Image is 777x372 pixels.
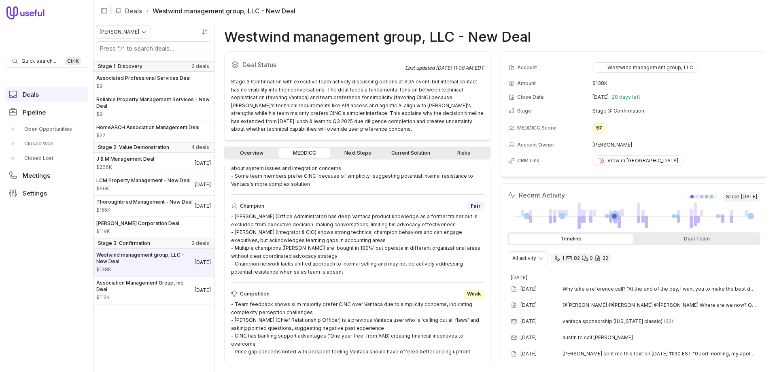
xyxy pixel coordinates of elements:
[592,138,760,151] td: [PERSON_NAME]
[471,203,481,209] span: Fair
[93,153,214,174] a: J & M Management Deal$266K[DATE]
[93,93,214,121] a: Reliable Property Management Services - New Deal$9
[93,72,214,93] a: Associated Professional Services Deal$9
[96,252,195,265] span: Westwind management group, LLC - New Deal
[592,104,760,117] td: Stage 3: Confirmation
[598,64,693,71] div: Westwind management group, LLC
[195,287,211,293] time: Deal Close Date
[23,190,47,196] span: Settings
[509,234,633,244] div: Timeline
[5,123,88,136] a: Open Opportunities
[517,64,537,71] span: Account
[5,105,88,119] a: Pipeline
[96,132,200,139] span: Amount
[98,144,169,151] span: Stage 2: Value Demonstration
[231,213,484,276] div: - [PERSON_NAME] (Office Administrator) has deep Vantaca product knowledge as a former trainer but...
[93,174,214,195] a: LCM Property Management - New Deal$96K[DATE]
[723,192,760,202] span: Since
[96,42,211,55] input: Search deals by name
[23,109,46,115] span: Pipeline
[98,240,150,247] span: Stage 3: Confirmation
[592,62,698,73] button: Westwind management group, LLC
[231,58,405,71] h2: Deal Status
[405,65,484,71] div: Last updated
[741,193,757,200] time: [DATE]
[23,91,39,98] span: Deals
[520,318,537,325] time: [DATE]
[592,94,609,100] time: [DATE]
[231,300,484,356] div: - Team feedback shows slim majority prefer CINC over Vantaca due to simplicity concerns, indicati...
[612,94,640,100] span: 28 days left
[563,334,633,341] span: austin to call [PERSON_NAME]
[517,142,554,148] span: Account Owner
[332,148,383,158] a: Next Steps
[436,65,484,71] time: [DATE] 11:08 AM EDT
[5,186,88,200] a: Settings
[96,75,191,81] span: Associated Professional Services Deal
[96,280,195,293] span: Association Management Group, Inc. Deal
[517,157,539,164] span: CRM Link
[96,220,179,227] span: [PERSON_NAME] Corporation Deal
[598,157,678,164] div: View in [GEOGRAPHIC_DATA]
[664,318,673,325] span: 22 emails in thread
[195,181,211,188] time: Deal Close Date
[5,137,88,150] a: Closed Won
[96,83,191,89] span: Amount
[226,148,277,158] a: Overview
[438,148,489,158] a: Risks
[93,121,214,142] a: HomeARCH Association Management Deal$27
[5,168,88,183] a: Meetings
[563,302,757,308] span: @[PERSON_NAME] @[PERSON_NAME] @[PERSON_NAME] Where are we now? Onsite earlier this year Did deep ...
[635,234,759,244] div: Deal Team
[507,190,565,200] h2: Recent Activity
[98,5,110,17] button: Collapse sidebar
[93,196,214,217] a: Thoroughbred Management - New Deal$155K[DATE]
[98,63,142,70] span: Stage 1: Discovery
[96,207,193,213] span: Amount
[96,177,191,184] span: LCM Property Management - New Deal
[520,351,537,357] time: [DATE]
[563,318,662,325] span: vantaca sponsorship ([US_STATE] classic)
[96,228,179,235] span: Amount
[551,253,611,263] div: 1 call and 82 email threads
[5,123,88,165] div: Pipeline submenu
[21,58,56,64] span: Quick search...
[96,199,193,205] span: Thoroughbred Management - New Deal
[191,63,209,70] span: 3 deals
[191,144,209,151] span: 4 deals
[592,121,605,134] div: 57
[96,164,154,170] span: Amount
[592,77,760,90] td: $138K
[23,172,50,179] span: Meetings
[195,259,211,266] time: Deal Close Date
[520,286,537,292] time: [DATE]
[385,148,436,158] a: Current Solution
[5,152,88,165] a: Closed Lost
[231,78,484,133] div: Stage 3 Confirmation with executive team actively discussing options at SDA event, but internal c...
[563,351,757,357] span: [PERSON_NAME] sent me this text on [DATE] 11:30 EST "Good morning, my apologies for the last few ...
[195,160,211,166] time: Deal Close Date
[96,124,200,131] span: HomeARCH Association Management Deal
[93,276,214,304] a: Association Management Group, Inc. Deal$112K[DATE]
[96,266,195,273] span: Amount
[125,6,142,16] a: Deals
[224,32,531,42] h1: Westwind management group, LLC - New Deal
[96,185,191,192] span: Amount
[93,249,214,276] a: Westwind management group, LLC - New Deal$138K[DATE]
[517,80,536,87] span: Amount
[517,125,556,131] span: MEDDICC Score
[110,6,112,16] span: |
[65,57,81,65] kbd: Ctrl K
[96,156,154,162] span: J & M Management Deal
[96,294,195,301] span: Amount
[231,201,484,211] div: Champion
[517,108,531,114] span: Stage
[191,240,209,247] span: 2 deals
[93,22,214,372] nav: Deals
[96,111,211,117] span: Amount
[199,26,211,38] button: Sort by
[563,286,757,292] span: Why take a reference call? "At the end of the day, I want you to make the best decision for your ...
[592,155,684,166] a: View in [GEOGRAPHIC_DATA]
[279,148,330,158] a: MEDDICC
[195,203,211,209] time: Deal Close Date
